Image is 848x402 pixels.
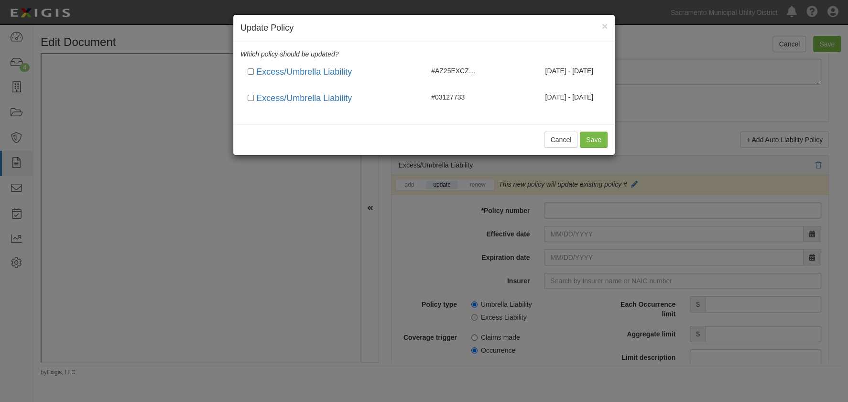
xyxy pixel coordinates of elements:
span: AZ25EXCZ07LQHIC [431,67,497,75]
span: [DATE] - [DATE] [545,67,593,75]
button: Save [580,132,608,148]
span: [DATE] - [DATE] [545,93,593,101]
a: Excess/Umbrella Liability [256,67,352,77]
a: Excess/Umbrella Liability [256,93,352,103]
button: Cancel [544,132,577,148]
div: Update Policy [240,22,600,34]
div: Which policy should be updated? [240,49,608,59]
button: Close [602,21,608,31]
span: 03127733 [431,93,465,101]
